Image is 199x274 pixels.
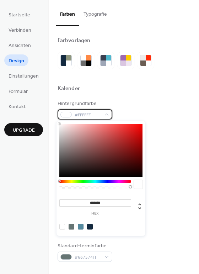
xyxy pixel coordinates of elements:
[75,254,101,261] span: #667574FF
[9,27,31,34] span: Verbinden
[78,224,84,230] div: rgb(85, 139, 160)
[9,11,30,19] span: Startseite
[4,123,43,136] button: Upgrade
[59,212,131,216] label: hex
[58,85,80,93] div: Kalender
[9,103,26,111] span: Kontakt
[9,57,24,65] span: Design
[9,42,31,49] span: Ansichten
[4,70,43,81] a: Einstellungen
[4,54,28,66] a: Design
[75,111,101,119] span: #FFFFFF
[59,224,65,230] div: rgb(255, 255, 255)
[4,100,30,112] a: Kontakt
[9,73,39,80] span: Einstellungen
[58,100,111,107] div: Hintergrundfarbe
[58,37,90,44] div: Farbvorlagen
[4,39,35,51] a: Ansichten
[4,24,36,36] a: Verbinden
[4,85,32,97] a: Formular
[87,224,93,230] div: rgb(19, 42, 64)
[69,224,74,230] div: rgb(102, 117, 116)
[4,9,34,20] a: Startseite
[9,88,28,95] span: Formular
[13,127,35,134] span: Upgrade
[58,242,111,250] div: Standard-terminfarbe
